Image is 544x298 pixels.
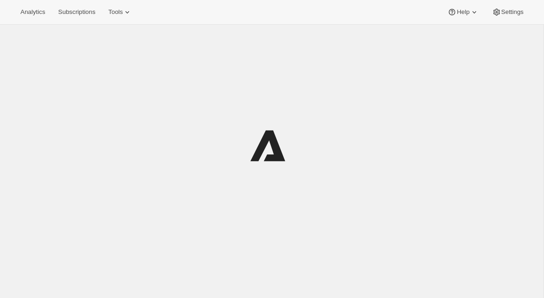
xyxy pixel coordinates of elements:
[58,8,95,16] span: Subscriptions
[457,8,469,16] span: Help
[501,8,524,16] span: Settings
[103,6,138,19] button: Tools
[442,6,484,19] button: Help
[486,6,529,19] button: Settings
[52,6,101,19] button: Subscriptions
[15,6,51,19] button: Analytics
[20,8,45,16] span: Analytics
[108,8,123,16] span: Tools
